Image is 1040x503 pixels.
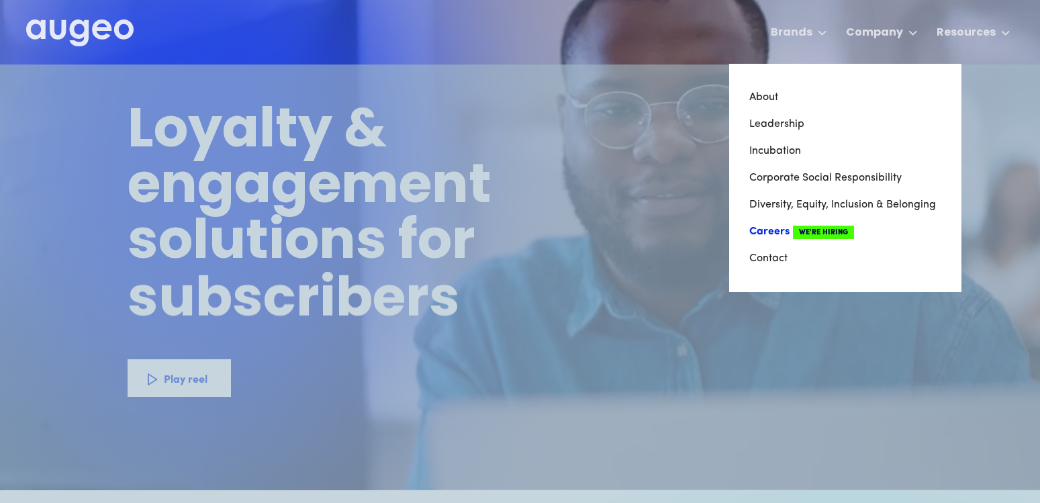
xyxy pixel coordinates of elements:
a: home [26,19,134,48]
a: Corporate Social Responsibility [749,165,941,191]
a: CareersWe're Hiring [749,218,941,245]
div: Company [846,25,903,41]
a: Contact [749,245,941,272]
a: Diversity, Equity, Inclusion & Belonging [749,191,941,218]
a: About [749,84,941,111]
div: Brands [771,25,812,41]
a: Incubation [749,138,941,165]
div: Resources [937,25,996,41]
nav: Company [729,64,961,292]
a: Leadership [749,111,941,138]
img: Augeo's full logo in white. [26,19,134,47]
span: We're Hiring [793,226,854,239]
